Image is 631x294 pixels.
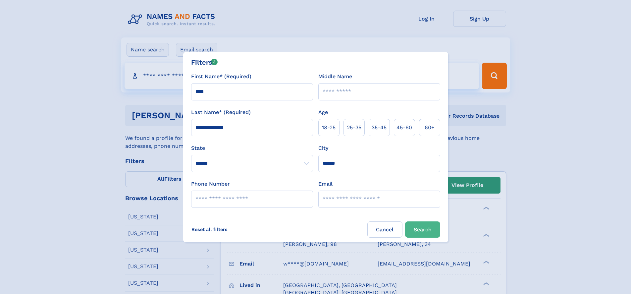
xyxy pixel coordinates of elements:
label: Age [318,108,328,116]
label: Email [318,180,333,188]
span: 35‑45 [372,124,387,132]
label: City [318,144,328,152]
label: Last Name* (Required) [191,108,251,116]
label: First Name* (Required) [191,73,251,81]
label: Reset all filters [187,221,232,237]
label: Phone Number [191,180,230,188]
span: 45‑60 [396,124,412,132]
span: 18‑25 [322,124,336,132]
label: State [191,144,313,152]
div: Filters [191,57,218,67]
label: Cancel [367,221,402,238]
span: 60+ [425,124,435,132]
span: 25‑35 [347,124,361,132]
label: Middle Name [318,73,352,81]
button: Search [405,221,440,238]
